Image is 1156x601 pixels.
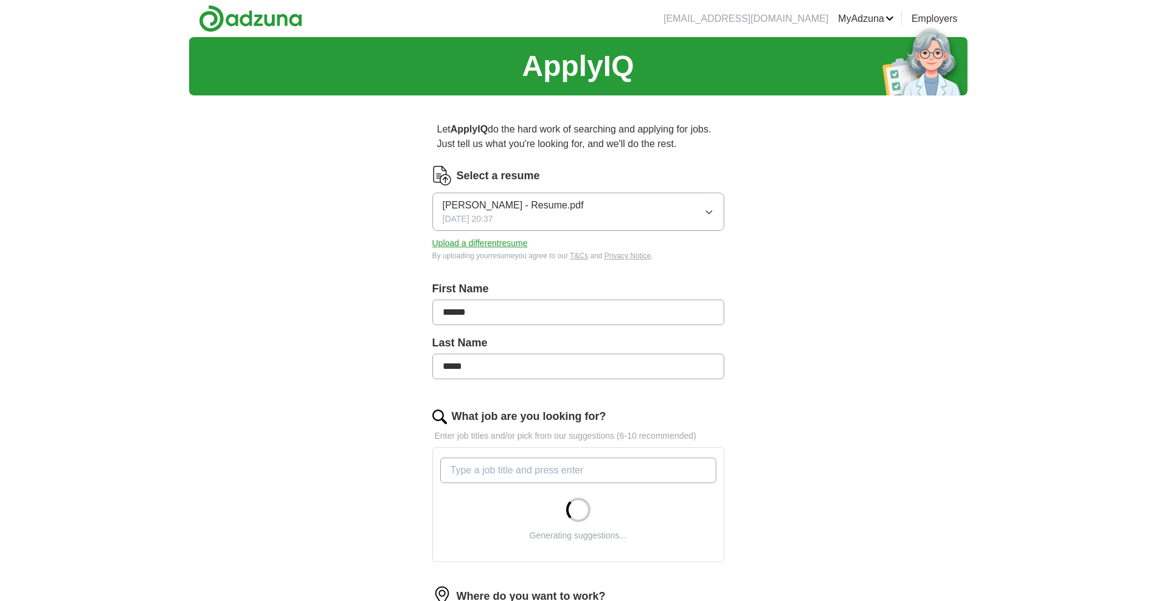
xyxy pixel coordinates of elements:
a: MyAdzuna [838,12,894,26]
a: Employers [912,12,958,26]
div: Generating suggestions... [530,529,627,542]
label: What job are you looking for? [452,408,606,425]
label: Select a resume [457,168,540,184]
img: search.png [432,410,447,424]
span: [PERSON_NAME] - Resume.pdf [443,198,584,213]
li: [EMAIL_ADDRESS][DOMAIN_NAME] [663,12,828,26]
a: Privacy Notice [604,252,651,260]
span: [DATE] 20:37 [443,213,493,225]
a: T&Cs [570,252,588,260]
button: Upload a differentresume [432,237,528,250]
img: Adzuna logo [199,5,302,32]
p: Let do the hard work of searching and applying for jobs. Just tell us what you're looking for, an... [432,117,724,156]
h1: ApplyIQ [522,44,634,88]
label: Last Name [432,335,724,351]
input: Type a job title and press enter [440,458,716,483]
label: First Name [432,281,724,297]
strong: ApplyIQ [451,124,488,134]
div: By uploading your resume you agree to our and . [432,250,724,261]
img: CV Icon [432,166,452,185]
button: [PERSON_NAME] - Resume.pdf[DATE] 20:37 [432,193,724,231]
p: Enter job titles and/or pick from our suggestions (6-10 recommended) [432,430,724,442]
